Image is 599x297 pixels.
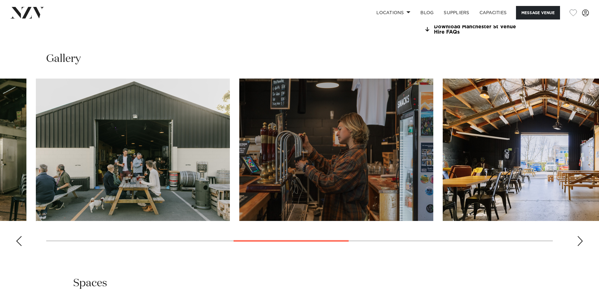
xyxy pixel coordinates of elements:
[46,52,81,66] h2: Gallery
[36,79,230,221] swiper-slide: 5 / 11
[474,6,512,19] a: Capacities
[73,276,107,290] h2: Spaces
[439,6,474,19] a: SUPPLIERS
[415,6,439,19] a: BLOG
[10,7,44,18] img: nzv-logo.png
[371,6,415,19] a: Locations
[239,79,433,221] swiper-slide: 6 / 11
[424,24,526,35] a: Download Manchester St Venue Hire FAQs
[516,6,560,19] button: Message Venue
